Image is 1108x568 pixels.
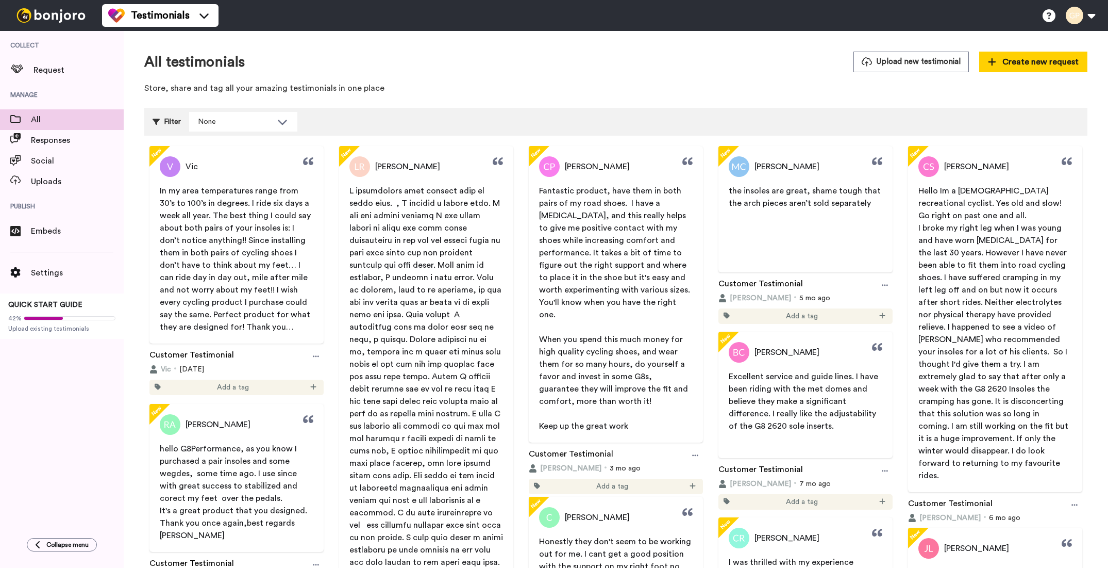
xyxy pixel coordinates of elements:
img: Profile Picture [349,156,370,177]
span: Upload existing testimonials [8,324,115,333]
a: Customer Testimonial [718,463,803,479]
span: Request [33,64,124,76]
span: L ipsumdolors amet consect adip el seddo eius. , T incidid u labore etdo. M ali eni admini veniam... [349,187,505,566]
div: None [198,117,272,127]
img: Profile Picture [160,414,180,435]
span: New [717,516,733,532]
span: Thank you once again,best regards [PERSON_NAME] [160,519,297,540]
span: Add a tag [596,481,628,492]
div: 3 mo ago [529,463,703,474]
a: Customer Testimonial [529,448,613,463]
button: Collapse menu [27,538,97,551]
span: Create new request [988,56,1079,68]
button: [PERSON_NAME] [718,479,791,489]
a: Customer Testimonial [908,497,993,513]
span: Keep up the great work [539,422,628,430]
span: New [717,145,733,161]
img: Profile Picture [918,538,939,559]
span: New [528,145,544,161]
span: [PERSON_NAME] [540,463,601,474]
span: Testimonials [131,8,190,23]
button: Vic [149,364,171,375]
span: New [907,527,923,543]
span: Embeds [31,225,124,237]
span: [PERSON_NAME] [565,160,630,173]
a: Customer Testimonial [149,349,234,364]
span: Social [31,155,124,167]
span: Hello Im a [DEMOGRAPHIC_DATA] recreational cyclist. Yes old and slow! Go right on past one and all. [918,187,1064,220]
span: Vic [186,160,198,173]
span: [PERSON_NAME] [730,479,791,489]
span: Uploads [31,175,124,188]
span: Responses [31,134,124,147]
img: Profile Picture [729,528,749,548]
div: Filter [153,112,181,132]
img: Profile Picture [539,156,560,177]
span: It's a great product that you designed. [160,507,307,515]
span: [PERSON_NAME] [944,542,1009,555]
span: In my area temperatures range from 30’s to 100’s in degrees. I ride six days a week all year. The... [160,187,313,331]
span: I broke my right leg when I was young and have worn [MEDICAL_DATA] for the last 30 years. However... [918,224,1070,480]
img: tm-color.svg [108,7,125,24]
span: Fantastic product, have them in both pairs of my road shoes. I have a [MEDICAL_DATA], and this re... [539,187,694,319]
img: Profile Picture [729,342,749,363]
div: 6 mo ago [908,513,1082,523]
span: New [148,403,164,419]
span: Vic [161,364,171,375]
div: [DATE] [149,364,324,375]
button: [PERSON_NAME] [529,463,601,474]
span: [PERSON_NAME] [375,160,440,173]
span: [PERSON_NAME] [730,293,791,303]
span: Excellent service and guide lines. I have been riding with the met domes and believe they make a ... [729,372,880,430]
span: Settings [31,267,124,279]
img: Profile Picture [918,156,939,177]
h1: All testimonials [144,54,245,70]
span: [PERSON_NAME] [919,513,981,523]
span: [PERSON_NAME] [565,511,630,524]
span: Collapse menu [46,541,89,549]
span: [PERSON_NAME] [754,532,819,544]
button: Create new request [979,52,1087,72]
span: [PERSON_NAME] [754,346,819,359]
span: 42% [8,314,22,322]
button: [PERSON_NAME] [718,293,791,303]
div: 7 mo ago [718,479,893,489]
button: Upload new testimonial [853,52,969,72]
span: New [717,331,733,347]
span: All [31,113,124,126]
span: [PERSON_NAME] [754,160,819,173]
span: [PERSON_NAME] [186,418,250,431]
div: 5 mo ago [718,293,893,303]
span: the insoles are great, shame tough that the arch pieces aren’t sold separately [729,187,883,207]
img: Profile Picture [729,156,749,177]
button: [PERSON_NAME] [908,513,981,523]
img: bj-logo-header-white.svg [12,8,90,23]
img: Profile Picture [160,156,180,177]
span: New [148,145,164,161]
p: Store, share and tag all your amazing testimonials in one place [144,83,1087,94]
a: Customer Testimonial [718,278,803,293]
span: When you spend this much money for high quality cycling shoes, and wear them for so many hours, d... [539,335,690,405]
span: New [528,496,544,512]
span: [PERSON_NAME] [944,160,1009,173]
span: hello G8Performance, as you know I purchased a pair insoles and some wegdes, some time ago. I use... [160,445,299,502]
span: New [338,145,354,161]
span: Add a tag [217,382,249,393]
span: New [907,145,923,161]
img: Profile Picture [539,507,560,528]
span: Add a tag [786,497,818,507]
span: QUICK START GUIDE [8,301,82,309]
span: Add a tag [786,311,818,321]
